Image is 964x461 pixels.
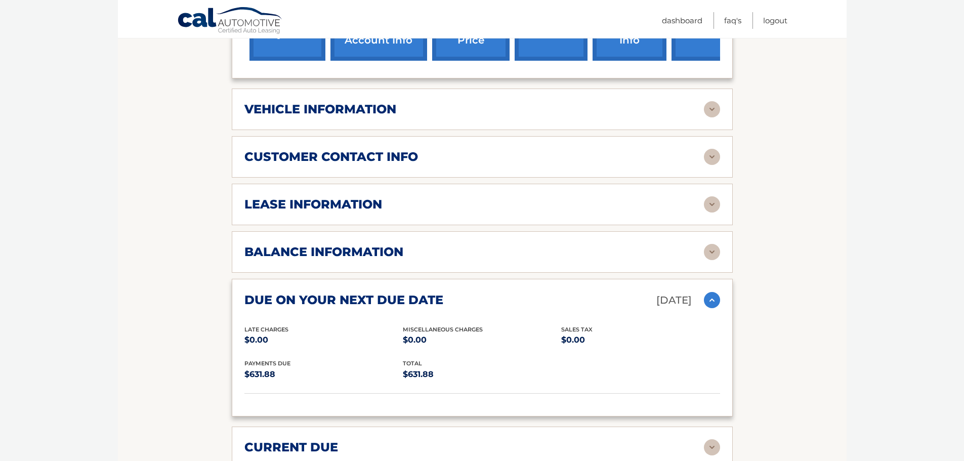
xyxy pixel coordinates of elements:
h2: current due [244,440,338,455]
img: accordion-rest.svg [704,149,720,165]
span: Late Charges [244,326,288,333]
p: [DATE] [656,291,692,309]
p: $631.88 [244,367,403,382]
span: Sales Tax [561,326,593,333]
h2: lease information [244,197,382,212]
a: FAQ's [724,12,741,29]
img: accordion-active.svg [704,292,720,308]
p: $0.00 [244,333,403,347]
h2: due on your next due date [244,292,443,308]
img: accordion-rest.svg [704,196,720,213]
a: Dashboard [662,12,702,29]
span: total [403,360,422,367]
p: $631.88 [403,367,561,382]
span: Miscellaneous Charges [403,326,483,333]
a: Logout [763,12,787,29]
img: accordion-rest.svg [704,439,720,455]
p: $0.00 [403,333,561,347]
h2: balance information [244,244,403,260]
h2: vehicle information [244,102,396,117]
img: accordion-rest.svg [704,101,720,117]
a: Cal Automotive [177,7,283,36]
span: Payments Due [244,360,290,367]
h2: customer contact info [244,149,418,164]
img: accordion-rest.svg [704,244,720,260]
p: $0.00 [561,333,720,347]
